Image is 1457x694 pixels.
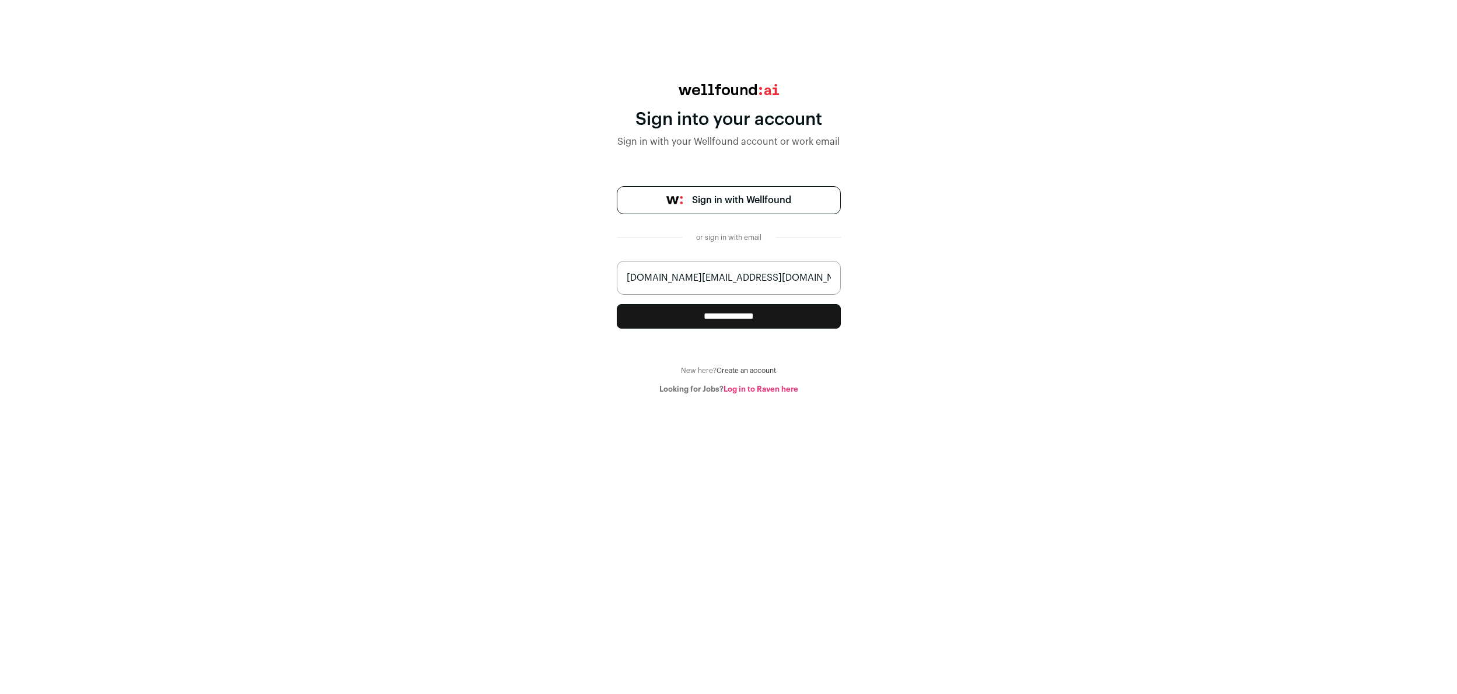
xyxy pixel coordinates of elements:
span: Sign in with Wellfound [692,193,791,207]
div: Sign into your account [617,109,841,130]
div: or sign in with email [691,233,766,242]
a: Log in to Raven here [724,385,798,393]
input: name@work-email.com [617,261,841,295]
a: Create an account [717,367,776,374]
img: wellfound-symbol-flush-black-fb3c872781a75f747ccb3a119075da62bfe97bd399995f84a933054e44a575c4.png [666,196,683,204]
a: Sign in with Wellfound [617,186,841,214]
div: New here? [617,366,841,375]
div: Looking for Jobs? [617,385,841,394]
div: Sign in with your Wellfound account or work email [617,135,841,149]
img: wellfound:ai [679,84,779,95]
